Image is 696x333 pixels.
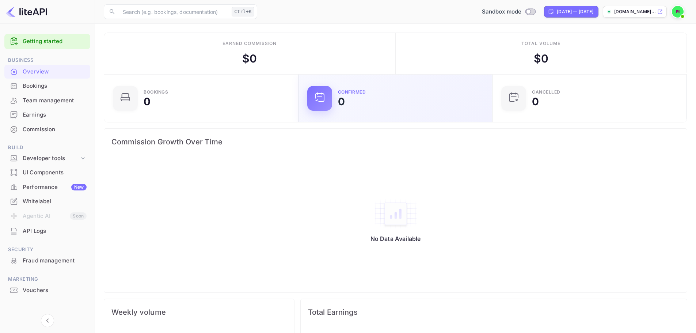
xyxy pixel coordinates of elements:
[370,235,421,242] p: No Data Available
[232,7,254,16] div: Ctrl+K
[23,97,87,105] div: Team management
[4,224,90,238] div: API Logs
[41,314,54,327] button: Collapse navigation
[111,136,680,148] span: Commission Growth Over Time
[544,6,598,18] div: Click to change the date range period
[4,108,90,122] div: Earnings
[23,227,87,235] div: API Logs
[557,8,593,15] div: [DATE] — [DATE]
[4,144,90,152] span: Build
[338,97,345,107] div: 0
[4,152,90,165] div: Developer tools
[118,4,229,19] input: Search (e.g. bookings, documentation)
[4,254,90,268] div: Fraud management
[23,169,87,177] div: UI Components
[338,90,366,94] div: Confirmed
[4,79,90,92] a: Bookings
[4,122,90,137] div: Commission
[4,65,90,78] a: Overview
[614,8,656,15] p: [DOMAIN_NAME]...
[23,197,87,206] div: Whitelabel
[23,154,79,163] div: Developer tools
[4,108,90,121] a: Earnings
[23,111,87,119] div: Earnings
[111,306,287,318] span: Weekly volume
[4,34,90,49] div: Getting started
[4,166,90,179] a: UI Components
[23,68,87,76] div: Overview
[4,194,90,208] a: Whitelabel
[71,184,87,190] div: New
[223,40,277,47] div: Earned commission
[4,194,90,209] div: Whitelabel
[532,97,539,107] div: 0
[4,224,90,238] a: API Logs
[482,8,522,16] span: Sandbox mode
[23,37,87,46] a: Getting started
[4,122,90,136] a: Commission
[4,180,90,194] a: PerformanceNew
[4,275,90,283] span: Marketing
[479,8,539,16] div: Switch to Production mode
[242,50,257,67] div: $ 0
[23,183,87,192] div: Performance
[4,79,90,93] div: Bookings
[4,246,90,254] span: Security
[4,254,90,267] a: Fraud management
[521,40,560,47] div: Total volume
[672,6,684,18] img: Piolette iwas
[23,257,87,265] div: Fraud management
[4,65,90,79] div: Overview
[4,283,90,297] a: Vouchers
[23,125,87,134] div: Commission
[308,306,680,318] span: Total Earnings
[23,286,87,295] div: Vouchers
[534,50,548,67] div: $ 0
[4,56,90,64] span: Business
[144,90,168,94] div: Bookings
[374,198,418,229] img: empty-state-table2.svg
[144,97,151,107] div: 0
[532,90,560,94] div: CANCELLED
[6,6,47,18] img: LiteAPI logo
[4,94,90,108] div: Team management
[4,166,90,180] div: UI Components
[4,94,90,107] a: Team management
[23,82,87,90] div: Bookings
